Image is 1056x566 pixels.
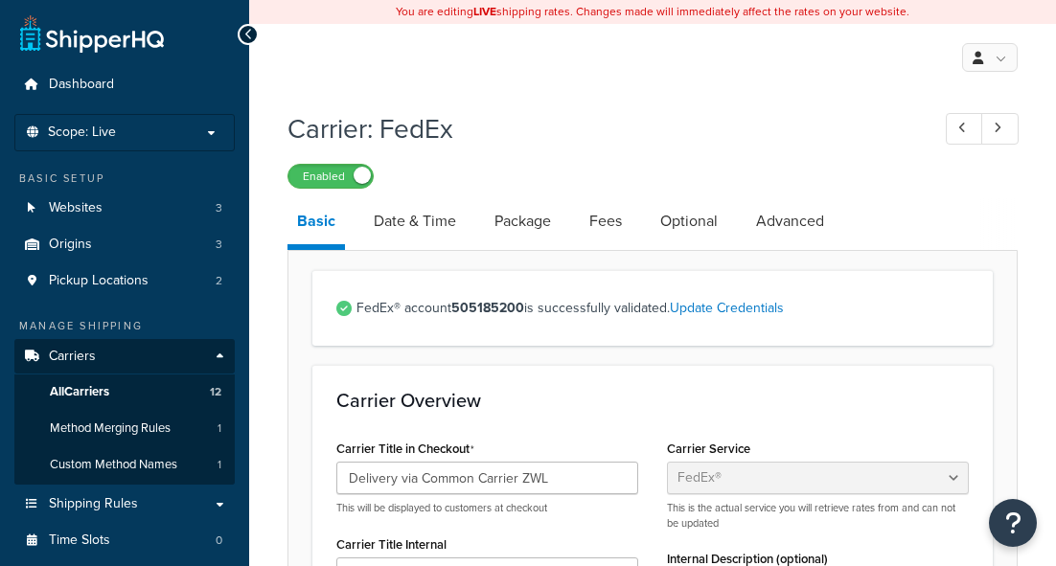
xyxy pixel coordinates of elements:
a: Origins3 [14,227,235,262]
p: This will be displayed to customers at checkout [336,501,638,515]
a: Websites3 [14,191,235,226]
a: Optional [651,198,727,244]
span: Origins [49,237,92,253]
h1: Carrier: FedEx [287,110,910,147]
div: Manage Shipping [14,318,235,334]
a: Dashboard [14,67,235,102]
span: 3 [216,237,222,253]
a: Carriers [14,339,235,374]
span: All Carriers [50,384,109,400]
a: Package [485,198,561,244]
label: Carrier Title Internal [336,537,447,552]
a: Method Merging Rules1 [14,411,235,446]
label: Enabled [288,165,373,188]
span: Carriers [49,349,96,365]
a: Advanced [746,198,834,244]
span: Custom Method Names [50,457,177,473]
button: Open Resource Center [989,499,1037,547]
a: AllCarriers12 [14,374,235,410]
a: Next Record [981,113,1019,145]
li: Websites [14,191,235,226]
a: Shipping Rules [14,487,235,522]
div: Basic Setup [14,170,235,187]
b: LIVE [473,3,496,20]
label: Internal Description (optional) [667,552,828,566]
span: 1 [218,457,221,473]
p: This is the actual service you will retrieve rates from and can not be updated [667,501,969,531]
span: 2 [216,273,222,289]
a: Basic [287,198,345,250]
label: Carrier Service [667,441,750,456]
h3: Carrier Overview [336,390,969,411]
span: Dashboard [49,77,114,93]
a: Date & Time [364,198,466,244]
span: Time Slots [49,532,110,549]
span: Method Merging Rules [50,420,171,437]
li: Pickup Locations [14,263,235,299]
a: Custom Method Names1 [14,447,235,483]
span: 3 [216,200,222,216]
span: FedEx® account is successfully validated. [356,295,969,322]
span: Scope: Live [48,125,116,141]
label: Carrier Title in Checkout [336,441,474,457]
li: Origins [14,227,235,262]
li: Custom Method Names [14,447,235,483]
a: Fees [580,198,631,244]
span: Shipping Rules [49,496,138,512]
span: 12 [210,384,221,400]
span: 1 [218,420,221,437]
a: Previous Record [946,113,983,145]
a: Update Credentials [670,298,784,318]
span: Pickup Locations [49,273,149,289]
li: Time Slots [14,523,235,558]
a: Time Slots0 [14,523,235,558]
strong: 505185200 [451,298,524,318]
li: Method Merging Rules [14,411,235,446]
a: Pickup Locations2 [14,263,235,299]
span: 0 [216,532,222,549]
li: Carriers [14,339,235,485]
span: Websites [49,200,103,216]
